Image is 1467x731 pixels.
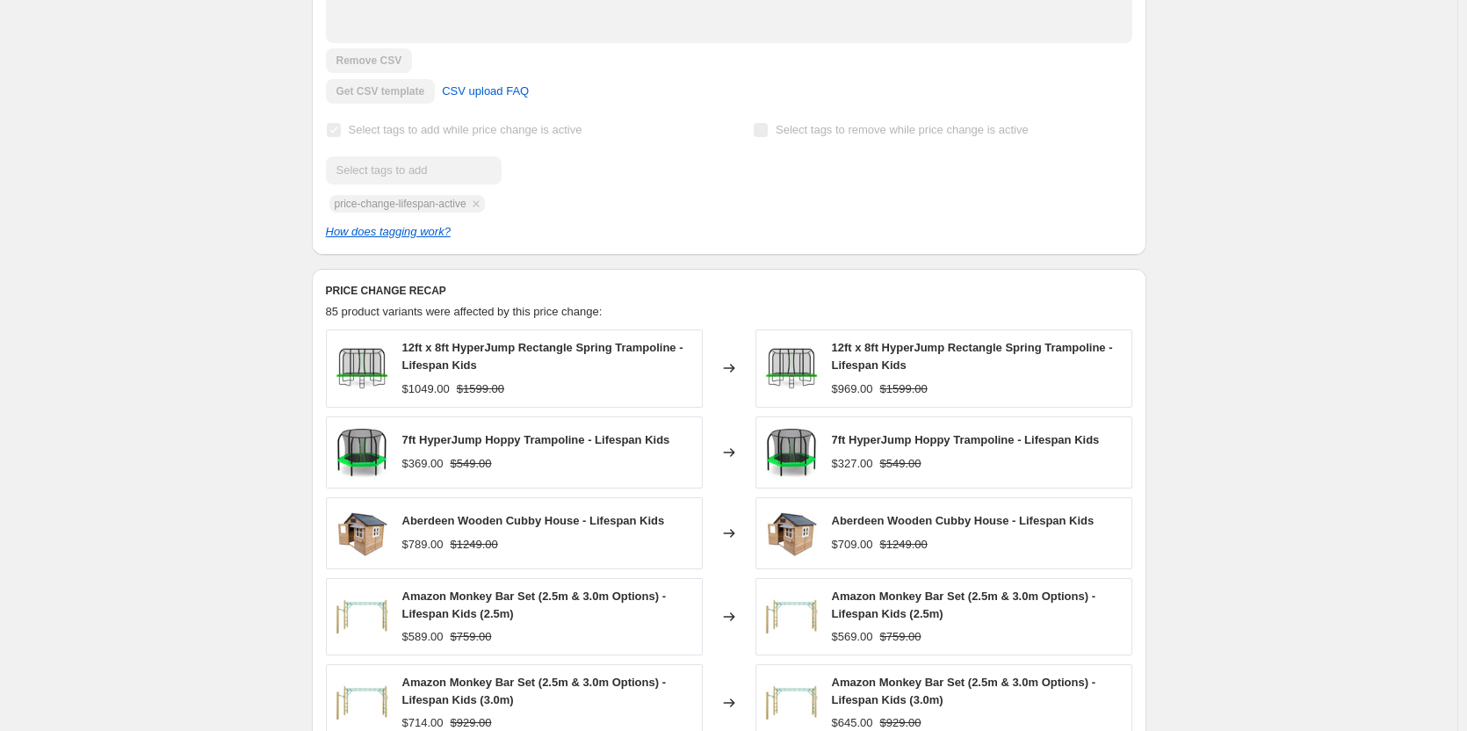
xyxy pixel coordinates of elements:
[457,380,504,398] strike: $1599.00
[832,433,1100,446] span: 7ft HyperJump Hoppy Trampoline - Lifespan Kids
[402,455,444,473] div: $369.00
[402,676,667,706] span: Amazon Monkey Bar Set (2.5m & 3.0m Options) - Lifespan Kids (3.0m)
[349,123,582,136] span: Select tags to add while price change is active
[451,536,498,554] strike: $1249.00
[880,455,921,473] strike: $549.00
[402,514,665,527] span: Aberdeen Wooden Cubby House - Lifespan Kids
[832,455,873,473] div: $327.00
[402,590,667,620] span: Amazon Monkey Bar Set (2.5m & 3.0m Options) - Lifespan Kids (2.5m)
[451,455,492,473] strike: $549.00
[336,677,388,729] img: LKMB-AMA300-SET_media-01_ef5256f6-adfb-4daa-884e-49c673834477_80x.webp
[326,305,603,318] span: 85 product variants were affected by this price change:
[336,590,388,643] img: LKMB-AMA300-SET_media-01_ef5256f6-adfb-4daa-884e-49c673834477_80x.webp
[402,341,683,372] span: 12ft x 8ft HyperJump Rectangle Spring Trampoline - Lifespan Kids
[832,536,873,554] div: $709.00
[451,628,492,646] strike: $759.00
[402,628,444,646] div: $589.00
[431,77,539,105] a: CSV upload FAQ
[336,342,388,394] img: LKTR-HJR12-S_media-01_80x.webp
[402,536,444,554] div: $789.00
[832,628,873,646] div: $569.00
[832,676,1096,706] span: Amazon Monkey Bar Set (2.5m & 3.0m Options) - Lifespan Kids (3.0m)
[880,536,928,554] strike: $1249.00
[832,341,1113,372] span: 12ft x 8ft HyperJump Rectangle Spring Trampoline - Lifespan Kids
[402,433,670,446] span: 7ft HyperJump Hoppy Trampoline - Lifespan Kids
[765,590,818,643] img: LKMB-AMA300-SET_media-01_ef5256f6-adfb-4daa-884e-49c673834477_80x.webp
[832,590,1096,620] span: Amazon Monkey Bar Set (2.5m & 3.0m Options) - Lifespan Kids (2.5m)
[326,225,451,238] a: How does tagging work?
[765,342,818,394] img: LKTR-HJR12-S_media-01_80x.webp
[336,507,388,560] img: LKCH-ABERD-SET_media-03_80x.webp
[336,426,388,479] img: TR7HOPPYSET-SF_media-02_be0343f0-fb36-4e50-91d2-7338d237cc13_80x.webp
[832,380,873,398] div: $969.00
[880,380,928,398] strike: $1599.00
[442,83,529,100] span: CSV upload FAQ
[765,426,818,479] img: TR7HOPPYSET-SF_media-02_be0343f0-fb36-4e50-91d2-7338d237cc13_80x.webp
[765,677,818,729] img: LKMB-AMA300-SET_media-01_ef5256f6-adfb-4daa-884e-49c673834477_80x.webp
[326,284,1132,298] h6: PRICE CHANGE RECAP
[832,514,1095,527] span: Aberdeen Wooden Cubby House - Lifespan Kids
[326,156,502,185] input: Select tags to add
[880,628,921,646] strike: $759.00
[776,123,1029,136] span: Select tags to remove while price change is active
[765,507,818,560] img: LKCH-ABERD-SET_media-03_80x.webp
[402,380,450,398] div: $1049.00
